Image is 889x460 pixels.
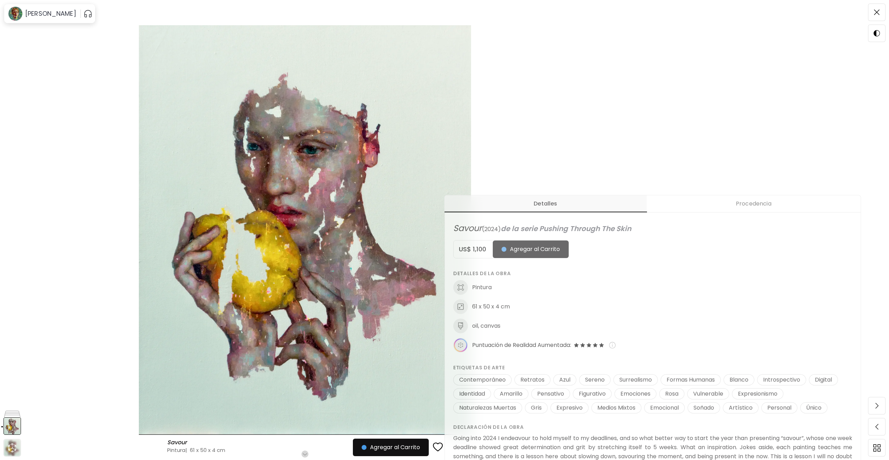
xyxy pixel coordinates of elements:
[453,270,852,277] h6: Detalles de la obra
[575,390,610,398] span: Figurativo
[555,376,575,384] span: Azul
[493,241,569,258] button: Agregar al Carrito
[552,404,587,412] span: Expresivo
[472,341,571,349] span: Puntuación de Realidad Aumentada:
[759,376,804,384] span: Introspectivo
[429,438,447,457] button: favorites
[662,376,719,384] span: Formas Humanas
[651,200,856,208] span: Procedencia
[586,342,592,348] img: filled-star-icon
[84,8,92,19] button: pauseOutline IconGradient Icon
[472,322,500,330] h6: oil, canvas
[7,442,18,453] div: animation
[455,390,489,398] span: Identidad
[581,376,609,384] span: Sereno
[453,299,468,314] img: dimensions
[734,390,782,398] span: Expresionismo
[453,319,468,333] img: medium
[573,342,579,348] img: filled-star-icon
[592,342,598,348] img: filled-star-icon
[482,225,501,233] span: ( 2024 )
[689,390,727,398] span: Vulnerable
[615,376,656,384] span: Surrealismo
[527,404,546,412] span: Gris
[593,404,640,412] span: Medios Mixtos
[616,390,655,398] span: Emociones
[661,390,683,398] span: Rosa
[811,376,836,384] span: Digital
[454,245,493,253] h5: US$ 1,100
[453,423,852,431] h6: Declaración de la obra
[501,224,631,234] span: de la serie Pushing Through The Skin
[25,9,76,18] h6: [PERSON_NAME]
[533,390,568,398] span: Pensativo
[455,376,510,384] span: Contemporáneo
[502,245,560,253] span: Agregar al Carrito
[598,342,605,348] img: filled-star-icon
[516,376,549,384] span: Retratos
[689,404,718,412] span: Soñado
[453,222,482,234] span: Savour
[453,338,468,353] img: icon
[453,280,468,295] img: discipline
[725,404,757,412] span: Artístico
[449,200,642,208] span: Detalles
[646,404,683,412] span: Emocional
[802,404,826,412] span: Único
[167,439,189,446] h6: Savour
[353,439,429,456] button: Agregar al Carrito
[609,342,616,349] img: info-icon
[453,364,852,371] h6: Etiquetas de arte
[472,303,510,311] h6: 61 x 50 x 4 cm
[579,342,586,348] img: filled-star-icon
[362,443,420,452] span: Agregar al Carrito
[167,446,375,454] h4: Pintura | 61 x 50 x 4 cm
[725,376,753,384] span: Blanco
[455,404,520,412] span: Naturalezas Muertas
[763,404,796,412] span: Personal
[496,390,527,398] span: Amarillo
[472,284,492,291] h6: Pintura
